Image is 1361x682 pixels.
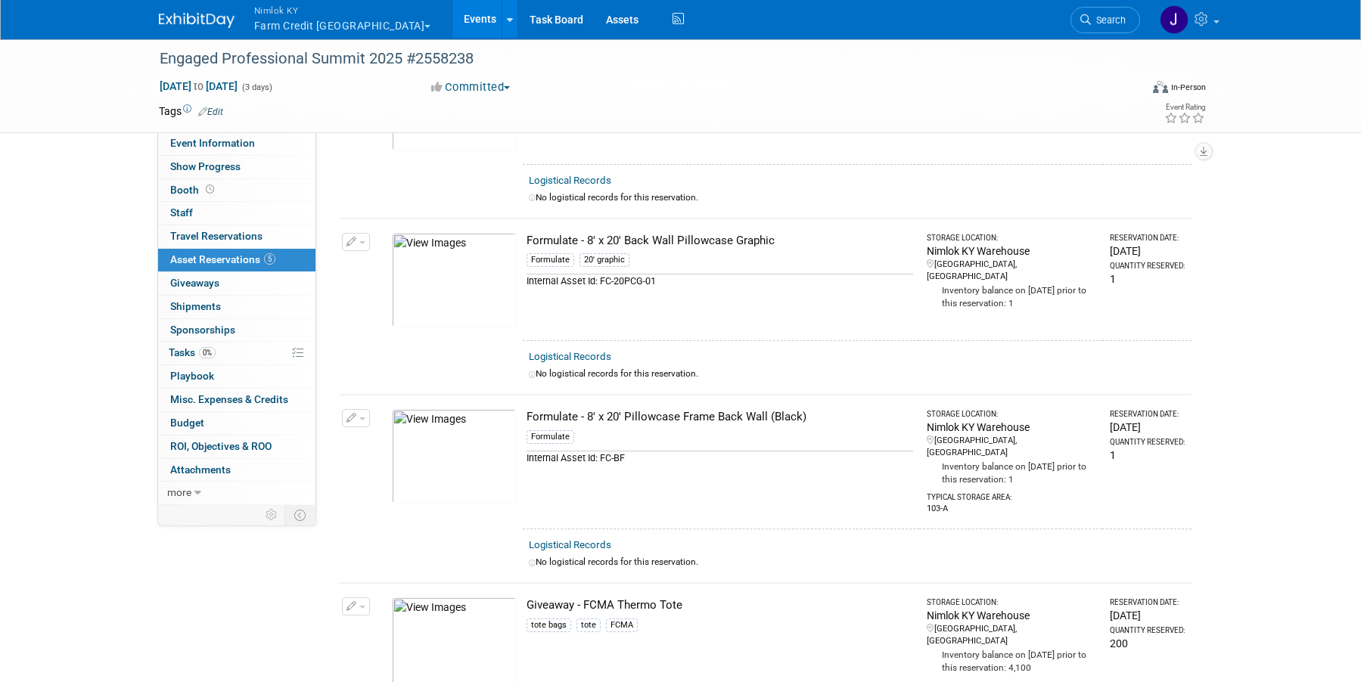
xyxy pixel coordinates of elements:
[1110,420,1185,435] div: [DATE]
[1110,409,1185,420] div: Reservation Date:
[158,225,315,248] a: Travel Reservations
[927,409,1097,420] div: Storage Location:
[199,347,216,358] span: 0%
[529,175,611,186] a: Logistical Records
[927,608,1097,623] div: Nimlok KY Warehouse
[158,412,315,435] a: Budget
[392,409,517,504] img: View Images
[580,253,629,267] div: 20' graphic
[198,107,223,117] a: Edit
[158,272,315,295] a: Giveaways
[1110,636,1185,651] div: 200
[158,436,315,458] a: ROI, Objectives & ROO
[170,253,275,265] span: Asset Reservations
[527,451,913,465] div: Internal Asset Id: FC-BF
[158,459,315,482] a: Attachments
[529,191,1185,204] div: No logistical records for this reservation.
[1110,243,1185,259] div: [DATE]
[527,253,574,267] div: Formulate
[1164,104,1205,111] div: Event Rating
[159,104,223,119] td: Tags
[158,389,315,411] a: Misc. Expenses & Credits
[1160,5,1189,34] img: Jamie Dunn
[1153,81,1168,93] img: Format-Inperson.png
[1110,448,1185,463] div: 1
[527,618,571,632] div: tote bags
[1070,7,1140,33] a: Search
[191,80,206,92] span: to
[1110,271,1185,287] div: 1
[158,132,315,155] a: Event Information
[1110,261,1185,271] div: Quantity Reserved:
[527,597,913,613] div: Giveaway - FCMA Thermo Tote
[1110,597,1185,608] div: Reservation Date:
[259,505,285,525] td: Personalize Event Tab Strip
[158,156,315,178] a: Show Progress
[392,233,517,327] img: View Images
[927,283,1097,310] div: Inventory balance on [DATE] prior to this reservation: 1
[927,420,1097,435] div: Nimlok KY Warehouse
[158,342,315,364] a: Tasks0%
[254,2,431,18] span: Nimlok KY
[927,243,1097,259] div: Nimlok KY Warehouse
[170,277,219,289] span: Giveaways
[927,435,1097,459] div: [GEOGRAPHIC_DATA], [GEOGRAPHIC_DATA]
[1110,437,1185,448] div: Quantity Reserved:
[529,556,1185,569] div: No logistical records for this reservation.
[927,259,1097,283] div: [GEOGRAPHIC_DATA], [GEOGRAPHIC_DATA]
[170,463,231,476] span: Attachments
[927,623,1097,647] div: [GEOGRAPHIC_DATA], [GEOGRAPHIC_DATA]
[527,233,913,249] div: Formulate - 8' x 20' Back Wall Pillowcase Graphic
[158,319,315,342] a: Sponsorships
[170,160,241,172] span: Show Progress
[527,409,913,425] div: Formulate - 8' x 20' Pillowcase Frame Back Wall (Black)
[284,505,315,525] td: Toggle Event Tabs
[169,346,216,358] span: Tasks
[1110,233,1185,243] div: Reservation Date:
[529,367,1185,380] div: No logistical records for this reservation.
[170,440,272,452] span: ROI, Objectives & ROO
[576,618,601,632] div: tote
[158,296,315,318] a: Shipments
[927,486,1097,503] div: Typical Storage Area:
[529,539,611,550] a: Logistical Records
[170,184,217,196] span: Booth
[170,206,193,219] span: Staff
[927,233,1097,243] div: Storage Location:
[927,503,1097,515] div: 103-A
[927,459,1097,486] div: Inventory balance on [DATE] prior to this reservation: 1
[167,486,191,498] span: more
[1110,608,1185,623] div: [DATE]
[927,597,1097,608] div: Storage Location:
[426,79,516,95] button: Committed
[170,300,221,312] span: Shipments
[529,351,611,362] a: Logistical Records
[159,79,238,93] span: [DATE] [DATE]
[170,324,235,336] span: Sponsorships
[1091,14,1126,26] span: Search
[1051,79,1207,101] div: Event Format
[158,249,315,271] a: Asset Reservations5
[158,482,315,504] a: more
[241,82,272,92] span: (3 days)
[170,393,288,405] span: Misc. Expenses & Credits
[158,202,315,225] a: Staff
[1170,82,1206,93] div: In-Person
[527,430,574,444] div: Formulate
[170,417,204,429] span: Budget
[264,253,275,265] span: 5
[154,45,1117,73] div: Engaged Professional Summit 2025 #2558238
[927,647,1097,674] div: Inventory balance on [DATE] prior to this reservation: 4,100
[170,137,255,149] span: Event Information
[170,370,214,382] span: Playbook
[158,179,315,202] a: Booth
[527,274,913,288] div: Internal Asset Id: FC-20PCG-01
[159,13,235,28] img: ExhibitDay
[170,230,263,242] span: Travel Reservations
[606,618,638,632] div: FCMA
[158,365,315,388] a: Playbook
[1110,625,1185,636] div: Quantity Reserved:
[203,184,217,195] span: Booth not reserved yet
